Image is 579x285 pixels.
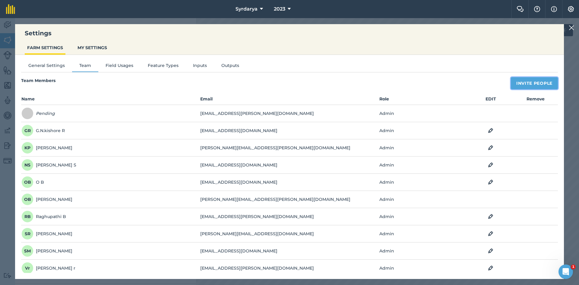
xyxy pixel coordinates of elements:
[25,42,65,53] button: FARM SETTINGS
[200,105,379,122] td: [EMAIL_ADDRESS][PERSON_NAME][DOMAIN_NAME]
[379,260,469,277] td: Admin
[141,62,186,71] button: Feature Types
[36,110,55,117] em: Pending
[379,242,469,260] td: Admin
[488,127,493,134] img: svg+xml;base64,PHN2ZyB4bWxucz0iaHR0cDovL3d3dy53My5vcmcvMjAwMC9zdmciIHdpZHRoPSIxOCIgaGVpZ2h0PSIyNC...
[15,29,564,37] h3: Settings
[21,77,55,86] h4: Team Members
[200,122,379,139] td: [EMAIL_ADDRESS][DOMAIN_NAME]
[21,176,44,188] div: O B
[200,208,379,225] td: [EMAIL_ADDRESS][PERSON_NAME][DOMAIN_NAME]
[21,142,33,154] span: KP
[200,225,379,242] td: [PERSON_NAME][EMAIL_ADDRESS][DOMAIN_NAME]
[200,157,379,174] td: [EMAIL_ADDRESS][DOMAIN_NAME]
[200,139,379,157] td: [PERSON_NAME][EMAIL_ADDRESS][PERSON_NAME][DOMAIN_NAME]
[21,245,72,257] div: [PERSON_NAME]
[379,157,469,174] td: Admin
[513,95,558,105] th: Remove
[21,159,33,171] span: NS
[200,260,379,277] td: [EMAIL_ADDRESS][PERSON_NAME][DOMAIN_NAME]
[379,139,469,157] td: Admin
[379,225,469,242] td: Admin
[379,122,469,139] td: Admin
[558,264,573,279] iframe: Intercom live chat
[488,179,493,186] img: svg+xml;base64,PHN2ZyB4bWxucz0iaHR0cDovL3d3dy53My5vcmcvMjAwMC9zdmciIHdpZHRoPSIxOCIgaGVpZ2h0PSIyNC...
[488,144,493,151] img: svg+xml;base64,PHN2ZyB4bWxucz0iaHR0cDovL3d3dy53My5vcmcvMjAwMC9zdmciIHdpZHRoPSIxOCIgaGVpZ2h0PSIyNC...
[379,208,469,225] td: Admin
[488,264,493,272] img: svg+xml;base64,PHN2ZyB4bWxucz0iaHR0cDovL3d3dy53My5vcmcvMjAwMC9zdmciIHdpZHRoPSIxOCIgaGVpZ2h0PSIyNC...
[75,42,109,53] button: MY SETTINGS
[379,174,469,191] td: Admin
[21,262,33,274] span: Vr
[6,4,15,14] img: fieldmargin Logo
[379,105,469,122] td: Admin
[488,247,493,255] img: svg+xml;base64,PHN2ZyB4bWxucz0iaHR0cDovL3d3dy53My5vcmcvMjAwMC9zdmciIHdpZHRoPSIxOCIgaGVpZ2h0PSIyNC...
[488,230,493,237] img: svg+xml;base64,PHN2ZyB4bWxucz0iaHR0cDovL3d3dy53My5vcmcvMjAwMC9zdmciIHdpZHRoPSIxOCIgaGVpZ2h0PSIyNC...
[567,6,574,12] img: A cog icon
[21,228,33,240] span: SR
[551,5,557,13] img: svg+xml;base64,PHN2ZyB4bWxucz0iaHR0cDovL3d3dy53My5vcmcvMjAwMC9zdmciIHdpZHRoPSIxNyIgaGVpZ2h0PSIxNy...
[200,191,379,208] td: [PERSON_NAME][EMAIL_ADDRESS][PERSON_NAME][DOMAIN_NAME]
[98,62,141,71] button: Field Usages
[200,95,379,105] th: Email
[21,95,200,105] th: Name
[569,24,574,31] img: svg+xml;base64,PHN2ZyB4bWxucz0iaHR0cDovL3d3dy53My5vcmcvMjAwMC9zdmciIHdpZHRoPSIyMiIgaGVpZ2h0PSIzMC...
[21,176,33,188] span: OB
[274,5,285,13] span: 2023
[488,213,493,220] img: svg+xml;base64,PHN2ZyB4bWxucz0iaHR0cDovL3d3dy53My5vcmcvMjAwMC9zdmciIHdpZHRoPSIxOCIgaGVpZ2h0PSIyNC...
[200,242,379,260] td: [EMAIL_ADDRESS][DOMAIN_NAME]
[511,77,558,89] button: Invite People
[200,174,379,191] td: [EMAIL_ADDRESS][DOMAIN_NAME]
[517,6,524,12] img: Two speech bubbles overlapping with the left bubble in the forefront
[214,62,246,71] button: Outputs
[21,193,33,205] span: OB
[468,95,513,105] th: EDIT
[571,264,576,269] span: 1
[21,62,72,71] button: General Settings
[21,211,66,223] div: Raghupathi B
[186,62,214,71] button: Inputs
[21,125,33,137] span: GR
[379,191,469,208] td: Admin
[21,262,75,274] div: [PERSON_NAME] r
[533,6,541,12] img: A question mark icon
[21,245,33,257] span: SM
[488,161,493,169] img: svg+xml;base64,PHN2ZyB4bWxucz0iaHR0cDovL3d3dy53My5vcmcvMjAwMC9zdmciIHdpZHRoPSIxOCIgaGVpZ2h0PSIyNC...
[21,125,65,137] div: G.N.kishore R
[236,5,258,13] span: Syrdarya
[379,95,469,105] th: Role
[21,228,72,240] div: [PERSON_NAME]
[21,159,76,171] div: [PERSON_NAME] S
[21,193,72,205] div: [PERSON_NAME]
[21,211,33,223] span: RB
[21,142,72,154] div: [PERSON_NAME]
[72,62,98,71] button: Team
